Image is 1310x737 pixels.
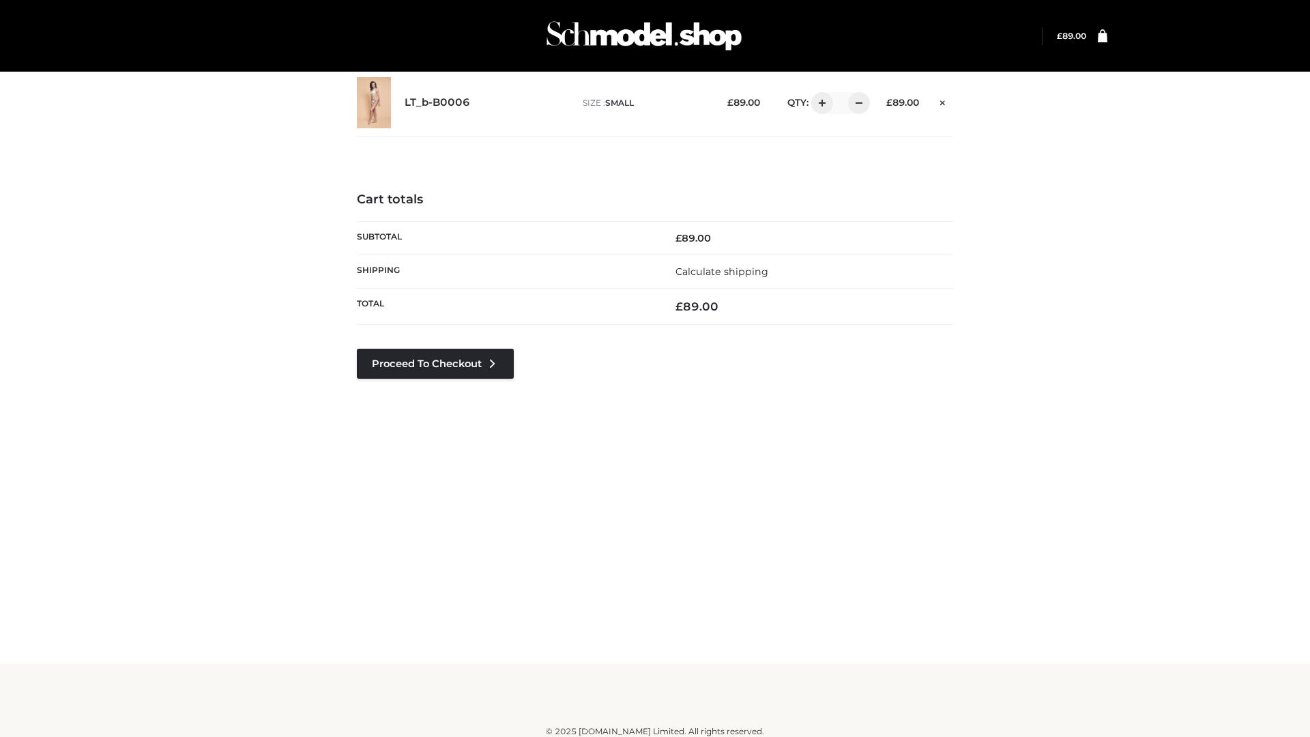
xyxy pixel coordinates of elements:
span: £ [727,97,733,108]
span: SMALL [605,98,634,108]
span: £ [675,232,682,244]
th: Total [357,289,655,325]
a: Proceed to Checkout [357,349,514,379]
a: Remove this item [933,92,953,110]
a: £89.00 [1057,31,1086,41]
img: LT_b-B0006 - SMALL [357,77,391,128]
p: size : [583,97,706,109]
a: LT_b-B0006 [405,96,470,109]
span: £ [675,300,683,313]
a: Calculate shipping [675,265,768,278]
th: Subtotal [357,221,655,255]
img: Schmodel Admin 964 [542,9,746,63]
span: £ [886,97,892,108]
bdi: 89.00 [1057,31,1086,41]
div: QTY: [774,92,865,114]
span: £ [1057,31,1062,41]
th: Shipping [357,255,655,288]
bdi: 89.00 [886,97,919,108]
bdi: 89.00 [675,232,711,244]
h4: Cart totals [357,192,953,207]
bdi: 89.00 [675,300,718,313]
bdi: 89.00 [727,97,760,108]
